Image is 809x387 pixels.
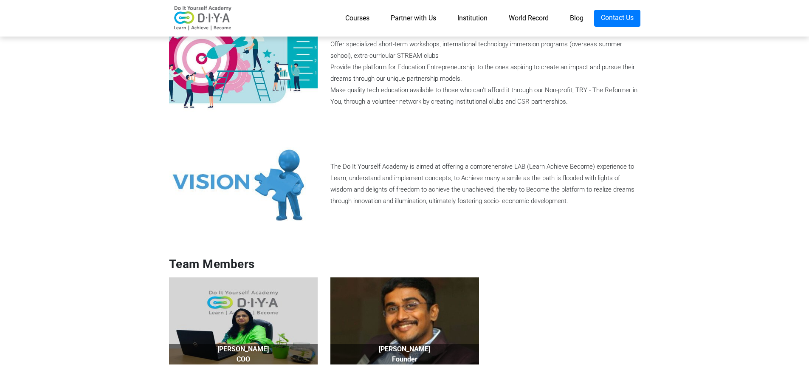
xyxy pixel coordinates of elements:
a: Partner with Us [380,10,447,27]
a: Contact Us [594,10,640,27]
a: Institution [447,10,498,27]
img: latika-rangaraj.jpg [169,277,318,365]
div: Team Members [163,255,647,273]
div: Founder [330,354,479,364]
a: World Record [498,10,559,27]
div: [PERSON_NAME] [169,344,318,354]
img: udhay.jpg [330,277,479,365]
img: vision.jpg [169,147,318,221]
div: The Do It Yourself Academy is aimed at offering a comprehensive LAB (Learn Achieve Become) experi... [324,161,647,207]
a: Courses [335,10,380,27]
div: [PERSON_NAME] [330,344,479,354]
div: COO [169,354,318,364]
a: Blog [559,10,594,27]
img: logo-v2.png [169,6,237,31]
